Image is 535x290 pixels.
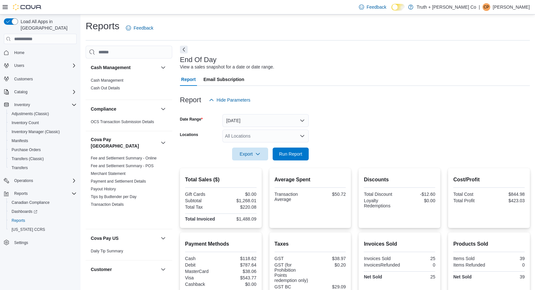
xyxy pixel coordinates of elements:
[275,256,309,261] div: GST
[91,179,146,184] a: Payment and Settlement Details
[91,266,158,273] button: Customer
[185,204,220,210] div: Total Tax
[91,171,126,176] a: Merchant Statement
[6,198,79,207] button: Canadian Compliance
[91,202,124,207] span: Transaction Details
[364,192,398,197] div: Total Discount
[91,120,154,124] a: OCS Transaction Submission Details
[12,165,28,170] span: Transfers
[180,96,201,104] h3: Report
[91,86,120,91] span: Cash Out Details
[12,209,37,214] span: Dashboards
[9,119,42,127] a: Inventory Count
[14,102,30,107] span: Inventory
[91,106,158,112] button: Compliance
[9,164,30,172] a: Transfers
[453,240,525,248] h2: Products Sold
[12,49,77,57] span: Home
[12,101,33,109] button: Inventory
[1,61,79,70] button: Users
[185,176,257,184] h2: Total Sales ($)
[493,3,530,11] p: [PERSON_NAME]
[9,155,77,163] span: Transfers (Classic)
[86,154,172,229] div: Cova Pay [GEOGRAPHIC_DATA]
[483,3,490,11] div: Cindy Pendergast
[311,192,346,197] div: $50.72
[9,146,77,154] span: Purchase Orders
[490,274,525,279] div: 39
[12,75,77,83] span: Customers
[91,78,123,83] a: Cash Management
[185,216,215,222] strong: Total Invoiced
[6,127,79,136] button: Inventory Manager (Classic)
[12,190,77,197] span: Reports
[91,156,157,160] a: Fee and Settlement Summary - Online
[222,282,257,287] div: $0.00
[86,247,172,260] div: Cova Pay US
[275,240,346,248] h2: Taxes
[180,117,203,122] label: Date Range
[9,226,77,233] span: Washington CCRS
[1,238,79,247] button: Settings
[1,74,79,83] button: Customers
[364,262,400,267] div: InvoicesRefunded
[180,46,188,53] button: Next
[91,186,116,192] span: Payout History
[91,194,136,199] span: Tips by Budtender per Day
[91,106,116,112] h3: Compliance
[275,192,309,202] div: Transaction Average
[401,192,435,197] div: -$12.60
[180,132,198,137] label: Locations
[453,256,488,261] div: Items Sold
[1,176,79,185] button: Operations
[12,75,35,83] a: Customers
[9,155,46,163] a: Transfers (Classic)
[14,50,24,55] span: Home
[91,163,154,168] span: Fee and Settlement Summary - POS
[417,3,476,11] p: Truth + [PERSON_NAME] Co
[311,256,346,261] div: $38.97
[14,191,28,196] span: Reports
[6,225,79,234] button: [US_STATE] CCRS
[453,262,488,267] div: Items Refunded
[273,148,309,160] button: Run Report
[185,192,220,197] div: Gift Cards
[9,119,77,127] span: Inventory Count
[181,73,196,86] span: Report
[6,109,79,118] button: Adjustments (Classic)
[185,240,257,248] h2: Payment Methods
[232,148,268,160] button: Export
[12,88,77,96] span: Catalog
[6,118,79,127] button: Inventory Count
[91,119,154,124] span: OCS Transaction Submission Details
[275,176,346,184] h2: Average Spent
[222,269,257,274] div: $38.06
[300,133,305,139] button: Open list of options
[391,4,405,11] input: Dark Mode
[91,64,158,71] button: Cash Management
[12,190,30,197] button: Reports
[123,22,156,34] a: Feedback
[9,137,31,145] a: Manifests
[9,110,52,118] a: Adjustments (Classic)
[185,282,220,287] div: Cashback
[222,198,257,203] div: $1,268.01
[9,199,52,206] a: Canadian Compliance
[12,147,41,152] span: Purchase Orders
[91,195,136,199] a: Tips by Budtender per Day
[180,64,274,70] div: View a sales snapshot for a date or date range.
[86,20,119,32] h1: Reports
[1,87,79,96] button: Catalog
[14,240,28,245] span: Settings
[12,177,36,185] button: Operations
[159,234,167,242] button: Cova Pay US
[12,156,44,161] span: Transfers (Classic)
[364,256,398,261] div: Invoices Sold
[364,176,435,184] h2: Discounts
[222,216,257,222] div: $1,488.09
[91,235,118,241] h3: Cova Pay US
